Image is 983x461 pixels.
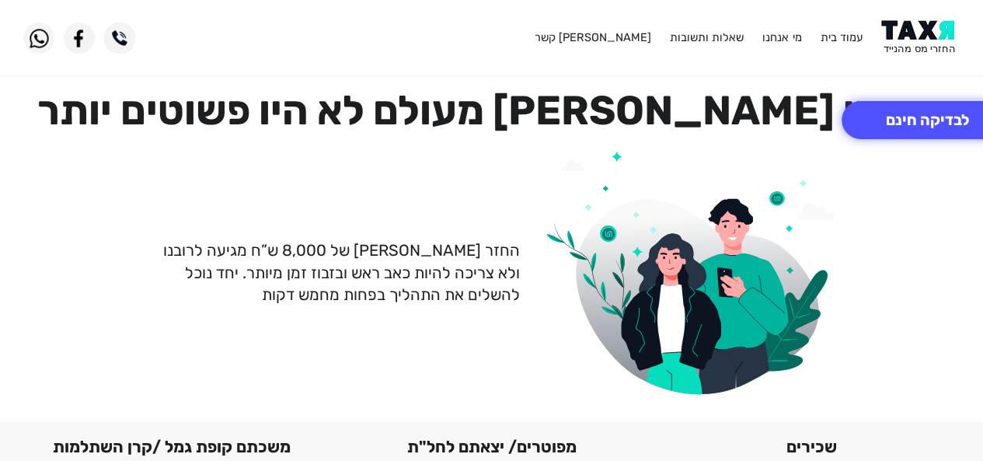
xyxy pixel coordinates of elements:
[23,86,960,134] h1: החזרי [PERSON_NAME] מעולם לא היו פשוטים יותר
[104,23,135,54] img: Phone
[821,30,863,44] a: עמוד בית
[881,20,960,55] img: Logo
[543,139,840,438] img: Image
[143,239,520,306] p: החזר [PERSON_NAME] של 8,000 ש”ח מגיעה לרובנו ולא צריכה להיות כאב ראש ובזבוז זמן מיותר. יחד נוכל ל...
[64,23,95,54] img: Facebook
[343,437,640,456] h2: מפוטרים/ יצאתם לחל"ת
[762,30,801,44] a: מי אנחנו
[663,437,960,456] h2: שכירים
[23,23,54,54] img: WhatsApp
[534,30,650,44] a: [PERSON_NAME] קשר
[23,437,320,456] h2: משכתם קופת גמל /קרן השתלמות
[670,30,744,44] a: שאלות ותשובות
